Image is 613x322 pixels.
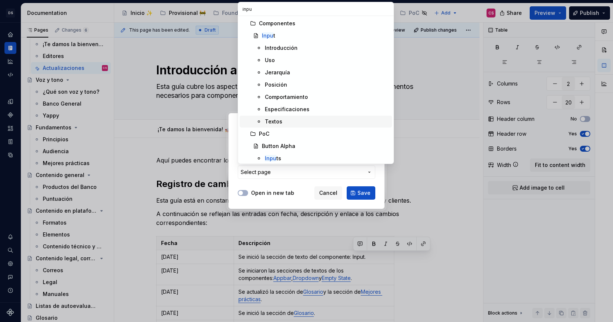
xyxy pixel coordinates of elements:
div: t [262,32,275,39]
mark: Inpu [265,155,276,161]
div: Uso [265,57,275,64]
div: Introducción [265,44,298,52]
div: Search in pages... [238,16,394,164]
div: Especificaciones [265,106,309,113]
div: Posición [265,81,287,88]
div: ts [265,155,281,162]
div: Comportamiento [265,93,308,101]
div: PoC [259,130,269,138]
div: Textos [265,118,282,125]
mark: Inpu [262,32,273,39]
div: Jerarquía [265,69,290,76]
div: Componentes [259,20,295,27]
div: Button Alpha [262,142,295,150]
input: Search in pages... [238,2,394,16]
